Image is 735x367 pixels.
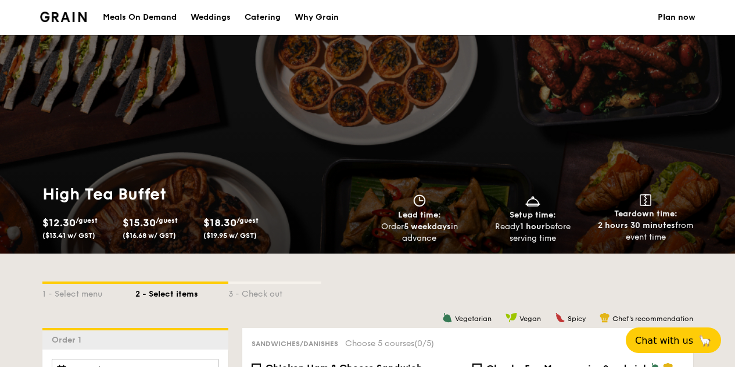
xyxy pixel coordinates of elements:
[519,315,541,323] span: Vegan
[40,12,87,22] a: Logotype
[510,210,556,220] span: Setup time:
[135,284,228,300] div: 2 - Select items
[398,210,441,220] span: Lead time:
[640,194,651,206] img: icon-teardown.65201eee.svg
[411,194,428,207] img: icon-clock.2db775ea.svg
[123,216,156,229] span: $15.30
[252,340,338,348] span: Sandwiches/Danishes
[368,221,472,244] div: Order in advance
[203,216,236,229] span: $18.30
[698,334,712,347] span: 🦙
[76,216,98,225] span: /guest
[42,184,363,205] h1: High Tea Buffet
[455,315,492,323] span: Vegetarian
[203,231,257,240] span: ($19.95 w/ GST)
[52,335,86,345] span: Order 1
[481,221,585,244] div: Ready before serving time
[635,335,693,346] span: Chat with us
[236,216,259,225] span: /guest
[442,312,453,323] img: icon-vegetarian.fe4039eb.svg
[228,284,321,300] div: 3 - Check out
[568,315,586,323] span: Spicy
[524,194,542,207] img: icon-dish.430c3a2e.svg
[40,12,87,22] img: Grain
[555,312,565,323] img: icon-spicy.37a8142b.svg
[614,209,677,219] span: Teardown time:
[42,231,95,240] span: ($13.41 w/ GST)
[505,312,517,323] img: icon-vegan.f8ff3823.svg
[520,222,545,231] strong: 1 hour
[594,220,698,243] div: from event time
[612,315,693,323] span: Chef's recommendation
[626,327,721,353] button: Chat with us🦙
[598,220,675,230] strong: 2 hours 30 minutes
[345,339,434,348] span: Choose 5 courses
[404,222,451,231] strong: 5 weekdays
[600,312,610,323] img: icon-chef-hat.a58ddaea.svg
[42,284,135,300] div: 1 - Select menu
[42,216,76,229] span: $12.30
[156,216,178,225] span: /guest
[123,231,176,240] span: ($16.68 w/ GST)
[414,339,434,348] span: (0/5)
